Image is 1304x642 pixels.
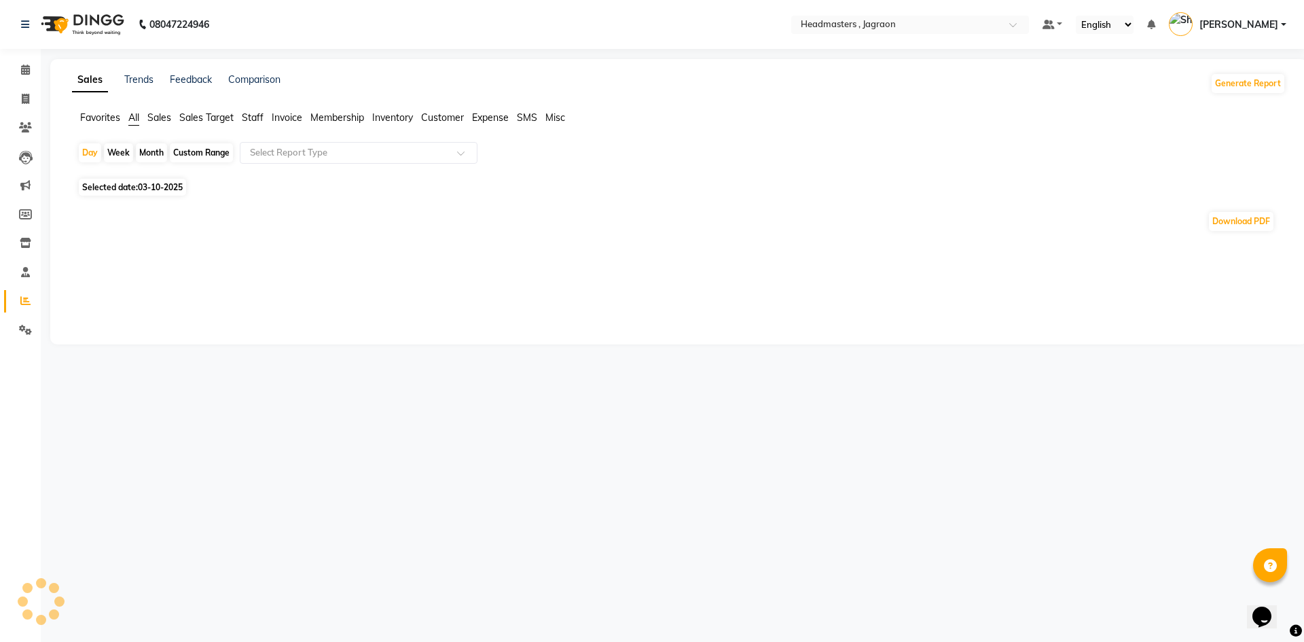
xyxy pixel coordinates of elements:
b: 08047224946 [149,5,209,43]
span: 03-10-2025 [138,182,183,192]
div: Month [136,143,167,162]
div: Day [79,143,101,162]
span: Sales Target [179,111,234,124]
a: Comparison [228,73,280,86]
span: Staff [242,111,264,124]
span: Inventory [372,111,413,124]
div: Custom Range [170,143,233,162]
a: Feedback [170,73,212,86]
span: Selected date: [79,179,186,196]
span: All [128,111,139,124]
a: Sales [72,68,108,92]
img: logo [35,5,128,43]
span: Customer [421,111,464,124]
span: Membership [310,111,364,124]
span: Invoice [272,111,302,124]
button: Generate Report [1212,74,1284,93]
span: Sales [147,111,171,124]
span: Favorites [80,111,120,124]
img: Shivangi Jagraon [1169,12,1193,36]
span: SMS [517,111,537,124]
iframe: chat widget [1247,588,1290,628]
button: Download PDF [1209,212,1273,231]
span: Misc [545,111,565,124]
div: Week [104,143,133,162]
span: [PERSON_NAME] [1199,18,1278,32]
a: Trends [124,73,153,86]
span: Expense [472,111,509,124]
